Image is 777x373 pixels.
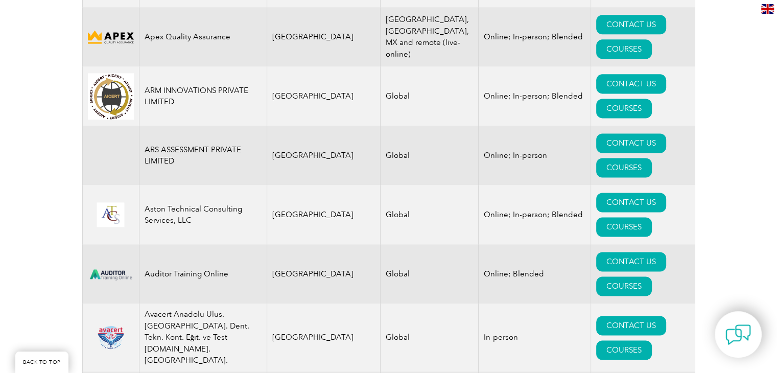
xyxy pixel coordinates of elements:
[381,185,479,244] td: Global
[596,316,666,335] a: CONTACT US
[596,15,666,34] a: CONTACT US
[596,133,666,153] a: CONTACT US
[479,304,591,371] td: In-person
[381,7,479,66] td: [GEOGRAPHIC_DATA], [GEOGRAPHIC_DATA], MX and remote (live-online)
[267,185,381,244] td: [GEOGRAPHIC_DATA]
[139,126,267,185] td: ARS ASSESSMENT PRIVATE LIMITED
[139,185,267,244] td: Aston Technical Consulting Services, LLC
[88,263,134,286] img: d024547b-a6e0-e911-a812-000d3a795b83-logo.png
[267,244,381,304] td: [GEOGRAPHIC_DATA]
[267,304,381,371] td: [GEOGRAPHIC_DATA]
[139,66,267,126] td: ARM INNOVATIONS PRIVATE LIMITED
[139,244,267,304] td: Auditor Training Online
[596,217,652,237] a: COURSES
[88,325,134,350] img: 815efeab-5b6f-eb11-a812-00224815377e-logo.png
[596,39,652,59] a: COURSES
[479,244,591,304] td: Online; Blended
[267,7,381,66] td: [GEOGRAPHIC_DATA]
[381,304,479,371] td: Global
[596,193,666,212] a: CONTACT US
[88,202,134,227] img: ce24547b-a6e0-e911-a812-000d3a795b83-logo.png
[15,352,68,373] a: BACK TO TOP
[479,185,591,244] td: Online; In-person; Blended
[267,126,381,185] td: [GEOGRAPHIC_DATA]
[88,73,134,120] img: d4f7149c-8dc9-ef11-a72f-002248108aed-logo.jpg
[381,126,479,185] td: Global
[267,66,381,126] td: [GEOGRAPHIC_DATA]
[479,126,591,185] td: Online; In-person
[596,340,652,360] a: COURSES
[88,29,134,45] img: cdfe6d45-392f-f011-8c4d-000d3ad1ee32-logo.png
[596,276,652,296] a: COURSES
[479,66,591,126] td: Online; In-person; Blended
[381,244,479,304] td: Global
[596,99,652,118] a: COURSES
[761,4,774,14] img: en
[139,304,267,371] td: Avacert Anadolu Ulus. [GEOGRAPHIC_DATA]. Dent. Tekn. Kont. Eğit. ve Test [DOMAIN_NAME]. [GEOGRAPH...
[725,322,751,347] img: contact-chat.png
[596,252,666,271] a: CONTACT US
[88,134,134,177] img: 509b7a2e-6565-ed11-9560-0022481565fd-logo.png
[596,158,652,177] a: COURSES
[479,7,591,66] td: Online; In-person; Blended
[381,66,479,126] td: Global
[596,74,666,94] a: CONTACT US
[139,7,267,66] td: Apex Quality Assurance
